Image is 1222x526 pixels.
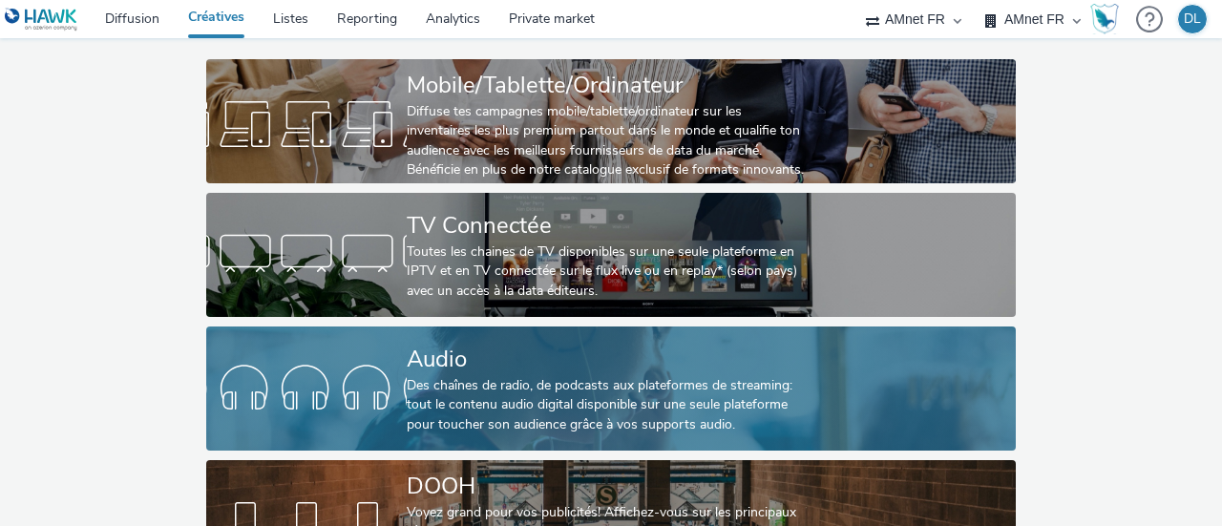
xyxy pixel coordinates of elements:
[1090,4,1119,34] img: Hawk Academy
[407,209,808,242] div: TV Connectée
[206,326,1017,451] a: AudioDes chaînes de radio, de podcasts aux plateformes de streaming: tout le contenu audio digita...
[407,69,808,102] div: Mobile/Tablette/Ordinateur
[407,102,808,180] div: Diffuse tes campagnes mobile/tablette/ordinateur sur les inventaires les plus premium partout dan...
[1184,5,1201,33] div: DL
[206,193,1017,317] a: TV ConnectéeToutes les chaines de TV disponibles sur une seule plateforme en IPTV et en TV connec...
[407,376,808,434] div: Des chaînes de radio, de podcasts aux plateformes de streaming: tout le contenu audio digital dis...
[206,59,1017,183] a: Mobile/Tablette/OrdinateurDiffuse tes campagnes mobile/tablette/ordinateur sur les inventaires le...
[5,8,78,32] img: undefined Logo
[1090,4,1127,34] a: Hawk Academy
[407,343,808,376] div: Audio
[407,242,808,301] div: Toutes les chaines de TV disponibles sur une seule plateforme en IPTV et en TV connectée sur le f...
[407,470,808,503] div: DOOH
